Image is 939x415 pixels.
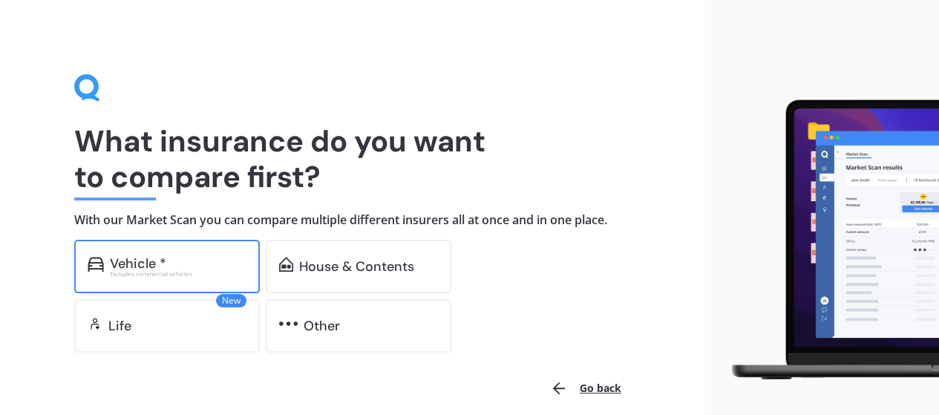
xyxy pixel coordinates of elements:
div: Other [304,318,340,333]
img: laptop.webp [716,94,939,386]
span: New [216,294,246,307]
div: House & Contents [299,259,414,274]
img: car.f15378c7a67c060ca3f3.svg [88,257,104,272]
img: life.f720d6a2d7cdcd3ad642.svg [88,316,102,331]
img: other.81dba5aafe580aa69f38.svg [279,316,298,331]
div: Life [108,318,131,333]
h1: What insurance do you want to compare first? [74,123,630,195]
div: Vehicle * [110,256,166,271]
button: Go back [541,370,630,406]
img: home-and-contents.b802091223b8502ef2dd.svg [279,257,293,272]
h4: With our Market Scan you can compare multiple different insurers all at once and in one place. [74,212,630,228]
div: Excludes commercial vehicles [110,271,246,277]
